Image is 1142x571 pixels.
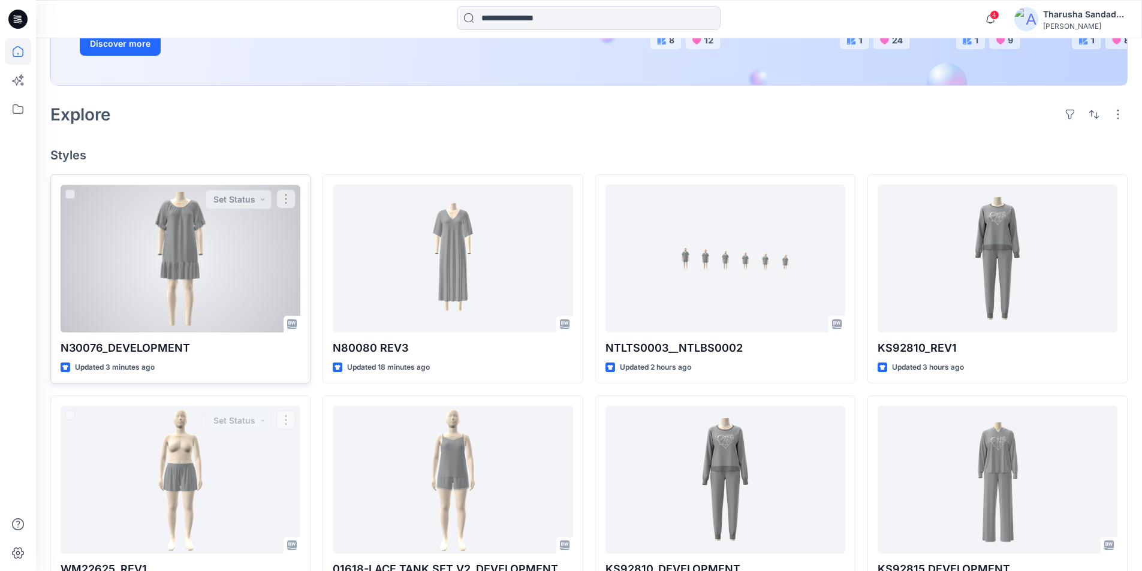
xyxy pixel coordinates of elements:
[333,406,572,554] a: 01618-LACE TANK SET V2_DEVELOPMENT
[75,361,155,374] p: Updated 3 minutes ago
[605,340,845,357] p: NTLTS0003__NTLBS0002
[1043,22,1127,31] div: [PERSON_NAME]
[333,340,572,357] p: N80080 REV3
[878,406,1117,554] a: KS92815 DEVELOPMENT
[620,361,691,374] p: Updated 2 hours ago
[1043,7,1127,22] div: Tharusha Sandadeepa
[61,406,300,554] a: WM22625_REV1
[333,185,572,333] a: N80080 REV3
[605,406,845,554] a: KS92810_DEVELOPMENT
[80,32,349,56] a: Discover more
[61,185,300,333] a: N30076_DEVELOPMENT
[605,185,845,333] a: NTLTS0003__NTLBS0002
[61,340,300,357] p: N30076_DEVELOPMENT
[80,32,161,56] button: Discover more
[892,361,964,374] p: Updated 3 hours ago
[50,105,111,124] h2: Explore
[990,10,999,20] span: 4
[878,185,1117,333] a: KS92810_REV1
[347,361,430,374] p: Updated 18 minutes ago
[50,148,1128,162] h4: Styles
[1014,7,1038,31] img: avatar
[878,340,1117,357] p: KS92810_REV1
